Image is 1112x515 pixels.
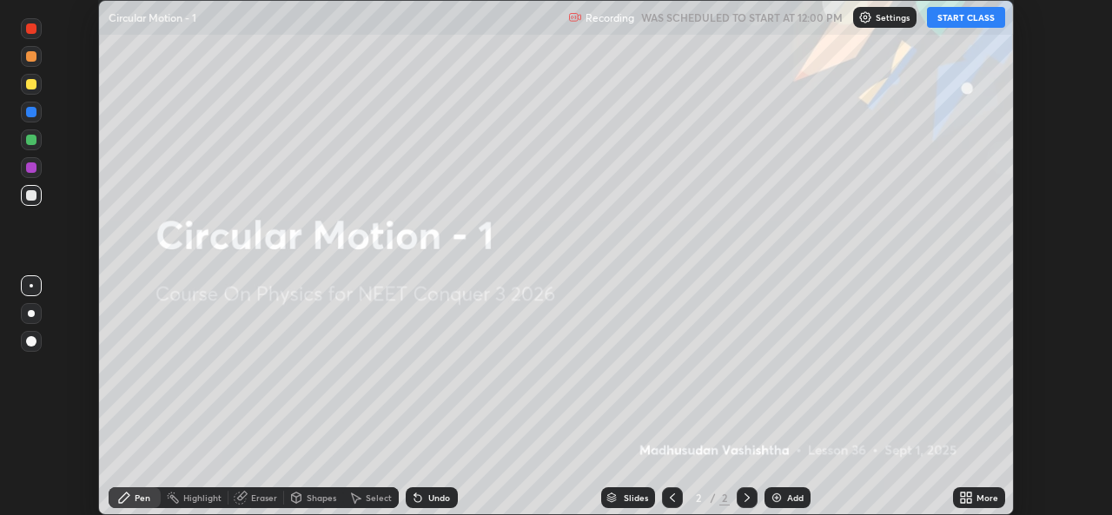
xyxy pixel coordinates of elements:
div: 2 [719,490,730,505]
img: add-slide-button [770,491,784,505]
h5: WAS SCHEDULED TO START AT 12:00 PM [641,10,843,25]
div: Pen [135,493,150,502]
p: Recording [586,11,634,24]
img: recording.375f2c34.svg [568,10,582,24]
div: 2 [690,492,707,503]
p: Circular Motion - 1 [109,10,196,24]
div: Shapes [307,493,336,502]
div: Undo [428,493,450,502]
div: Slides [624,493,648,502]
button: START CLASS [927,7,1005,28]
div: Select [366,493,392,502]
img: class-settings-icons [858,10,872,24]
div: / [711,492,716,503]
p: Settings [876,13,910,22]
div: Highlight [183,493,222,502]
div: More [976,493,998,502]
div: Eraser [251,493,277,502]
div: Add [787,493,804,502]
